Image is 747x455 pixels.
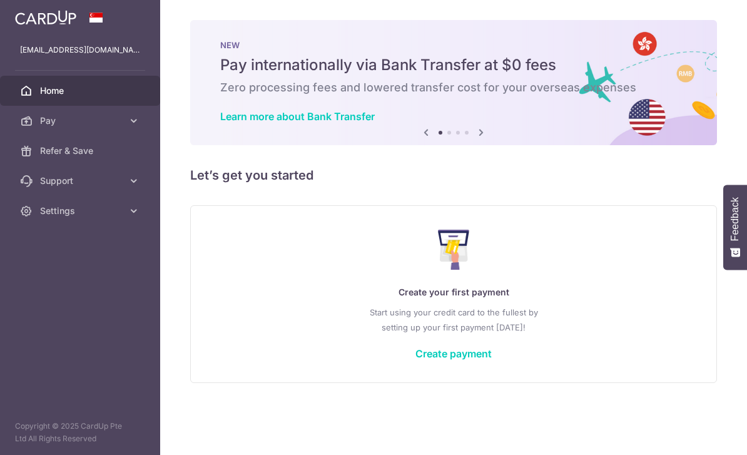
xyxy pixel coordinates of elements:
span: Feedback [729,197,741,241]
a: Create payment [415,347,492,360]
img: Make Payment [438,230,470,270]
img: CardUp [15,10,76,25]
span: Refer & Save [40,145,123,157]
span: Settings [40,205,123,217]
p: Create your first payment [216,285,691,300]
span: Pay [40,115,123,127]
span: Support [40,175,123,187]
h5: Let’s get you started [190,165,717,185]
img: Bank transfer banner [190,20,717,145]
a: Learn more about Bank Transfer [220,110,375,123]
h5: Pay internationally via Bank Transfer at $0 fees [220,55,687,75]
p: Start using your credit card to the fullest by setting up your first payment [DATE]! [216,305,691,335]
span: Home [40,84,123,97]
p: [EMAIL_ADDRESS][DOMAIN_NAME] [20,44,140,56]
p: NEW [220,40,687,50]
h6: Zero processing fees and lowered transfer cost for your overseas expenses [220,80,687,95]
button: Feedback - Show survey [723,185,747,270]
